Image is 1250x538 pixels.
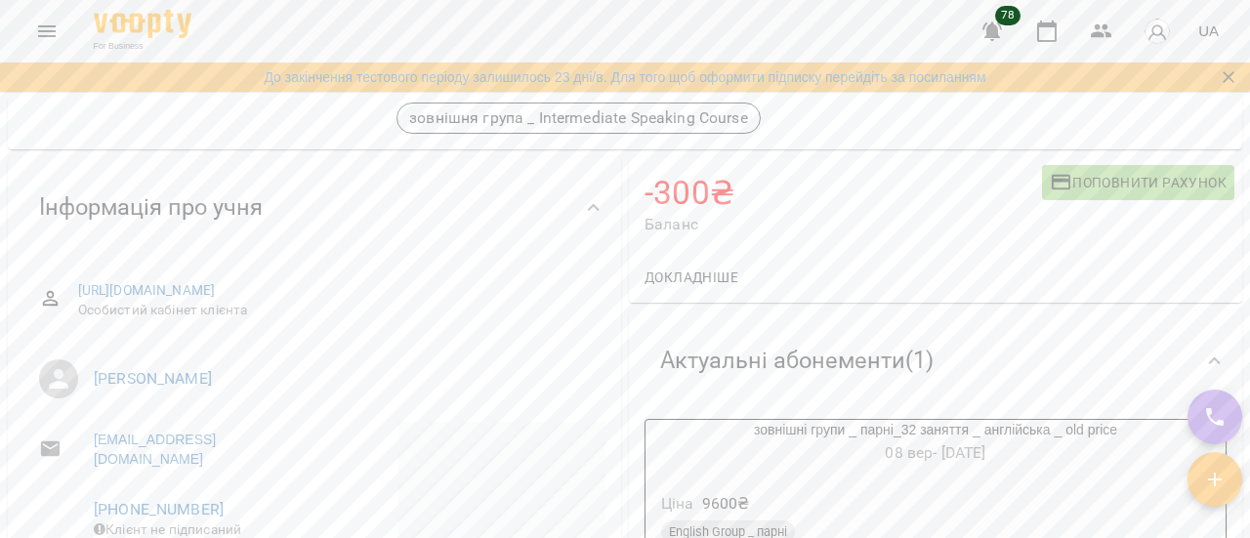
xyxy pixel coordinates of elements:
span: Баланс [645,213,1042,236]
a: [PHONE_NUMBER] [94,500,224,518]
img: Voopty Logo [94,10,191,38]
a: [PERSON_NAME] [94,369,212,388]
span: Інформація про учня [39,192,263,223]
button: Закрити сповіщення [1215,63,1242,91]
a: [EMAIL_ADDRESS][DOMAIN_NAME] [94,430,295,469]
button: Поповнити рахунок [1042,165,1234,200]
span: UA [1198,21,1219,41]
button: Докладніше [637,260,746,295]
a: До закінчення тестового періоду залишилось 23 дні/в. Для того щоб оформити підписку перейдіть за ... [264,67,985,87]
span: Докладніше [645,266,738,289]
span: Поповнити рахунок [1050,171,1227,194]
p: 9600 ₴ [702,492,750,516]
div: Інформація про учня [8,157,621,258]
img: avatar_s.png [1144,18,1171,45]
span: Актуальні абонементи ( 1 ) [660,346,934,376]
p: зовнішня група _ Intermediate Speaking Course [409,106,748,130]
span: 78 [995,6,1021,25]
div: зовнішня група _ Intermediate Speaking Course [396,103,761,134]
h6: Ціна [661,490,694,517]
div: Актуальні абонементи(1) [629,310,1242,411]
button: Menu [23,8,70,55]
h4: -300 ₴ [645,173,1042,213]
button: UA [1190,13,1227,49]
span: For Business [94,40,191,53]
span: 08 вер - [DATE] [885,443,985,462]
a: [URL][DOMAIN_NAME] [78,282,216,298]
div: зовнішні групи _ парні_32 заняття _ англійська _ old price [646,420,1226,467]
span: Особистий кабінет клієнта [78,301,590,320]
